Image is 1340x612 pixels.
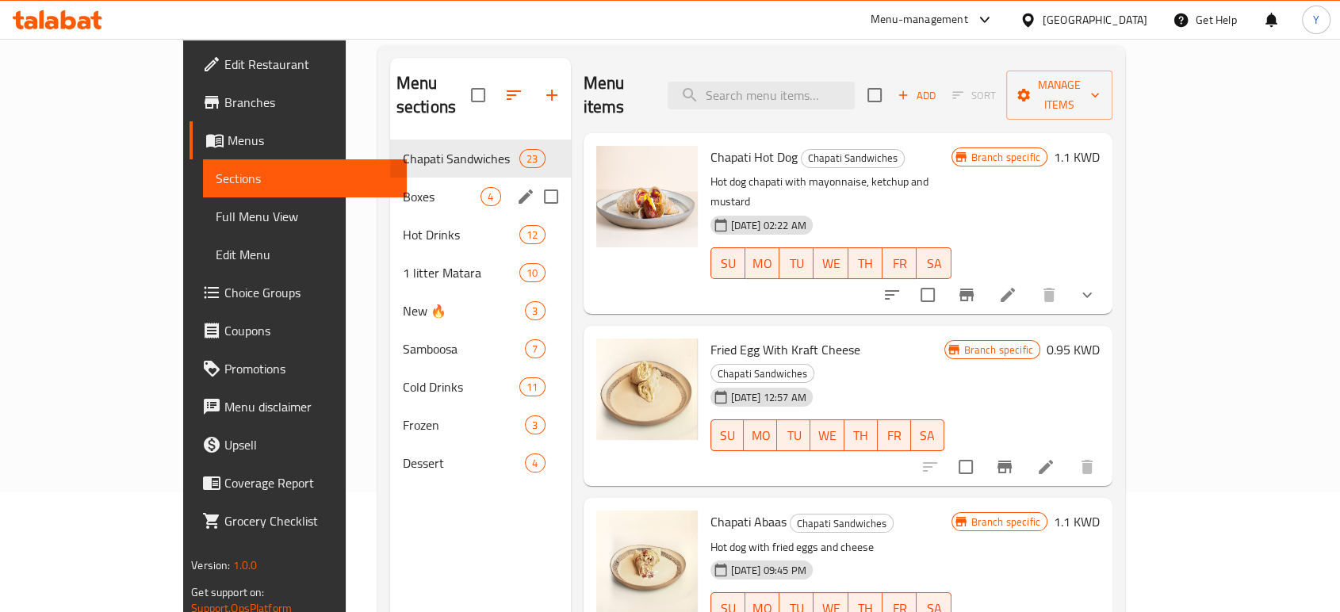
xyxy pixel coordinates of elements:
[526,456,544,471] span: 4
[228,131,394,150] span: Menus
[710,172,951,212] p: Hot dog chapati with mayonnaise, ketchup and mustard
[216,245,394,264] span: Edit Menu
[190,464,407,502] a: Coverage Report
[779,247,814,279] button: TU
[525,453,545,472] div: items
[851,424,871,447] span: TH
[882,247,917,279] button: FR
[1019,75,1100,115] span: Manage items
[203,235,407,273] a: Edit Menu
[958,342,1039,358] span: Branch specific
[224,93,394,112] span: Branches
[1047,339,1100,361] h6: 0.95 KWD
[844,419,878,451] button: TH
[520,151,544,166] span: 23
[403,415,526,434] span: Frozen
[710,338,860,361] span: Fried Egg With Kraft Cheese
[191,582,264,602] span: Get support on:
[396,71,471,119] h2: Menu sections
[520,380,544,395] span: 11
[224,359,394,378] span: Promotions
[526,418,544,433] span: 3
[533,76,571,114] button: Add section
[525,415,545,434] div: items
[1006,71,1112,120] button: Manage items
[403,301,526,320] span: New 🔥
[889,252,910,275] span: FR
[917,247,951,279] button: SA
[710,537,951,557] p: Hot dog with fried eggs and cheese
[810,419,844,451] button: WE
[1054,511,1100,533] h6: 1.1 KWD
[224,435,394,454] span: Upsell
[917,424,938,447] span: SA
[519,263,545,282] div: items
[1068,276,1106,314] button: show more
[596,339,698,440] img: Fried Egg With Kraft Cheese
[710,419,745,451] button: SU
[403,225,519,244] span: Hot Drinks
[519,377,545,396] div: items
[873,276,911,314] button: sort-choices
[390,178,571,216] div: Boxes4edit
[949,450,982,484] span: Select to update
[718,424,738,447] span: SU
[224,55,394,74] span: Edit Restaurant
[495,76,533,114] span: Sort sections
[710,510,787,534] span: Chapati Abaas
[224,511,394,530] span: Grocery Checklist
[801,149,905,168] div: Chapati Sandwiches
[596,511,698,612] img: Chapati Abaas
[750,424,771,447] span: MO
[1030,276,1068,314] button: delete
[911,278,944,312] span: Select to update
[233,555,258,576] span: 1.0.0
[390,254,571,292] div: 1 litter Matara10
[403,187,481,206] span: Boxes
[390,216,571,254] div: Hot Drinks12
[745,247,779,279] button: MO
[814,247,848,279] button: WE
[802,149,904,167] span: Chapati Sandwiches
[791,514,893,533] span: Chapati Sandwiches
[1043,11,1147,29] div: [GEOGRAPHIC_DATA]
[461,78,495,112] span: Select all sections
[224,397,394,416] span: Menu disclaimer
[817,424,837,447] span: WE
[526,342,544,357] span: 7
[911,419,944,451] button: SA
[390,133,571,488] nav: Menu sections
[403,453,526,472] span: Dessert
[965,514,1047,530] span: Branch specific
[519,149,545,168] div: items
[390,292,571,330] div: New 🔥3
[895,86,938,105] span: Add
[403,339,526,358] span: Samboosa
[744,419,777,451] button: MO
[224,473,394,492] span: Coverage Report
[711,365,814,383] span: Chapati Sandwiches
[190,45,407,83] a: Edit Restaurant
[480,187,500,206] div: items
[871,10,968,29] div: Menu-management
[858,78,891,112] span: Select section
[190,350,407,388] a: Promotions
[190,388,407,426] a: Menu disclaimer
[1078,285,1097,304] svg: Show Choices
[191,555,230,576] span: Version:
[203,197,407,235] a: Full Menu View
[1054,146,1100,168] h6: 1.1 KWD
[190,273,407,312] a: Choice Groups
[752,252,773,275] span: MO
[190,312,407,350] a: Coupons
[891,83,942,108] span: Add item
[403,149,519,168] span: Chapati Sandwiches
[525,301,545,320] div: items
[403,263,519,282] span: 1 litter Matara
[710,145,798,169] span: Chapati Hot Dog
[390,444,571,482] div: Dessert4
